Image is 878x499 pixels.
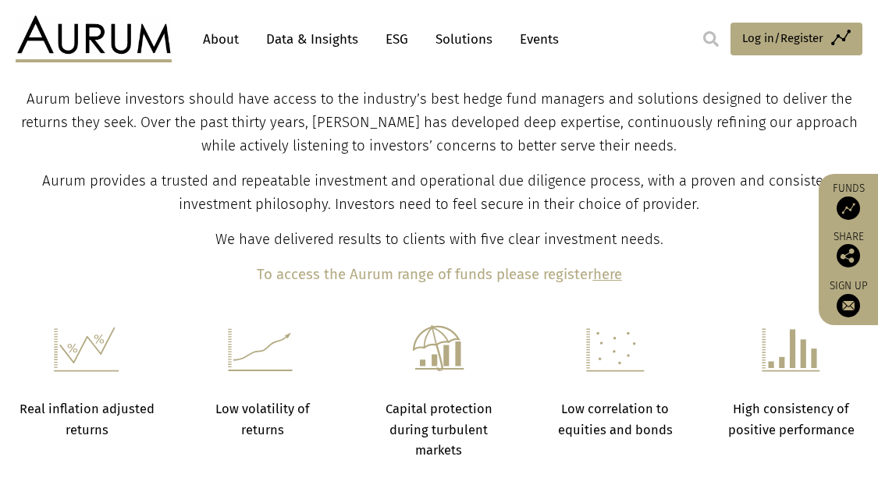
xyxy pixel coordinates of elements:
span: Aurum believe investors should have access to the industry’s best hedge fund managers and solutio... [21,90,858,154]
a: here [593,266,622,283]
strong: Low correlation to equities and bonds [558,402,673,437]
a: Sign up [826,279,870,317]
b: To access the Aurum range of funds please register [257,266,593,283]
span: Aurum provides a trusted and repeatable investment and operational due diligence process, with a ... [42,172,837,213]
a: ESG [378,25,416,54]
span: We have delivered results to clients with five clear investment needs. [215,231,663,248]
span: Log in/Register [742,29,823,48]
a: Log in/Register [730,23,862,55]
strong: Low volatility of returns [215,402,310,437]
img: Share this post [837,244,860,267]
a: About [195,25,247,54]
a: Solutions [428,25,500,54]
a: Events [512,25,559,54]
a: Funds [826,182,870,220]
strong: High consistency of positive performance [728,402,855,437]
strong: Capital protection during turbulent markets [386,402,492,458]
img: Sign up to our newsletter [837,294,860,317]
img: Access Funds [837,196,860,220]
div: Share [826,232,870,267]
img: search.svg [703,31,719,47]
strong: Real inflation adjusted returns [20,402,155,437]
a: Data & Insights [258,25,366,54]
img: Aurum [16,16,172,62]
